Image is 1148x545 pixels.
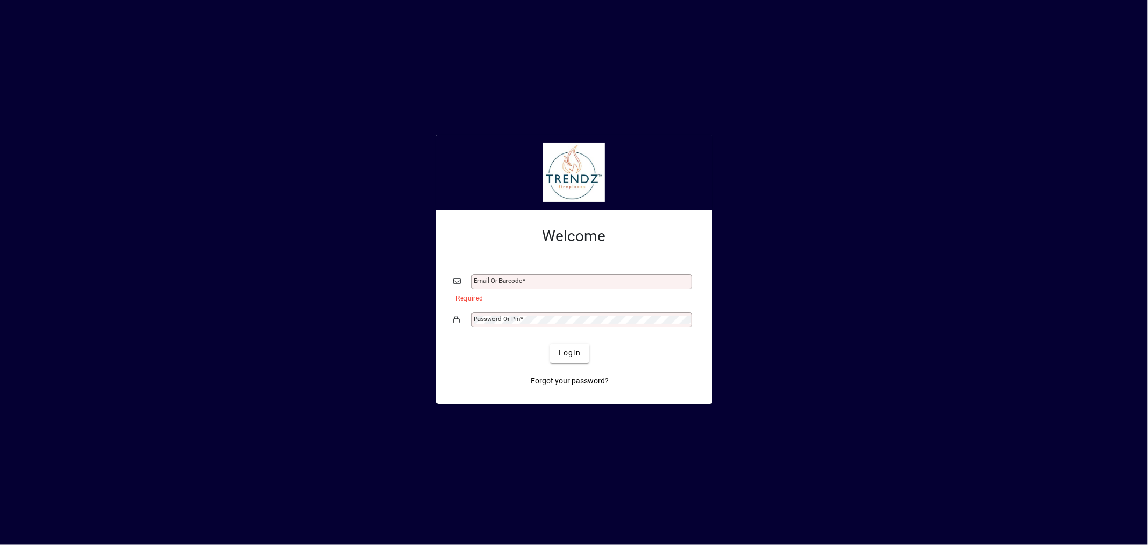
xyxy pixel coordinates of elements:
[456,292,686,303] mat-error: Required
[526,372,613,391] a: Forgot your password?
[550,344,589,363] button: Login
[531,375,609,387] span: Forgot your password?
[474,277,523,284] mat-label: Email or Barcode
[474,315,520,323] mat-label: Password or Pin
[454,227,695,246] h2: Welcome
[559,347,581,359] span: Login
